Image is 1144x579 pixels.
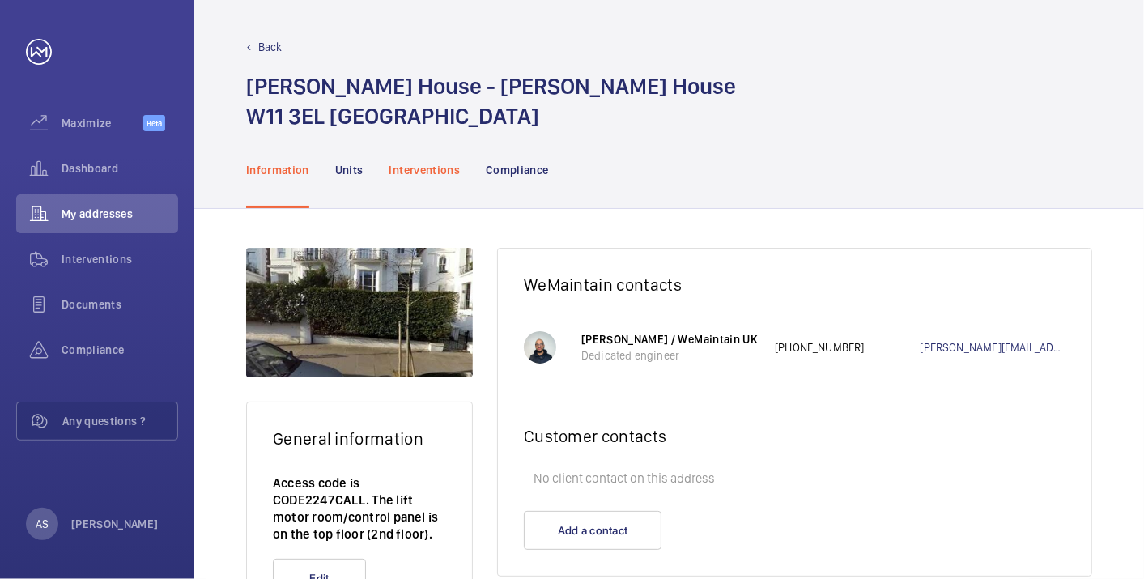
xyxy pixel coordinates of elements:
span: Compliance [62,342,178,358]
h1: [PERSON_NAME] House - [PERSON_NAME] House W11 3EL [GEOGRAPHIC_DATA] [246,71,736,131]
h2: WeMaintain contacts [524,275,1065,295]
span: Interventions [62,251,178,267]
p: Units [335,162,364,178]
p: Compliance [486,162,549,178]
p: AS [36,516,49,532]
span: Documents [62,296,178,313]
p: Back [258,39,283,55]
button: Add a contact [524,511,661,550]
p: [PHONE_NUMBER] [775,339,920,355]
p: [PERSON_NAME] / WeMaintain UK [581,331,759,347]
p: Dedicated engineer [581,347,759,364]
h2: General information [273,428,446,449]
p: [PERSON_NAME] [71,516,159,532]
p: Information [246,162,309,178]
p: Access code is CODE2247CALL. The lift motor room/control panel is on the top floor (2nd floor). [273,475,446,543]
h2: Customer contacts [524,426,1065,446]
span: Any questions ? [62,413,177,429]
a: [PERSON_NAME][EMAIL_ADDRESS][DOMAIN_NAME] [921,339,1065,355]
p: Interventions [389,162,461,178]
span: Beta [143,115,165,131]
span: My addresses [62,206,178,222]
span: Maximize [62,115,143,131]
span: Dashboard [62,160,178,177]
p: No client contact on this address [524,462,1065,495]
